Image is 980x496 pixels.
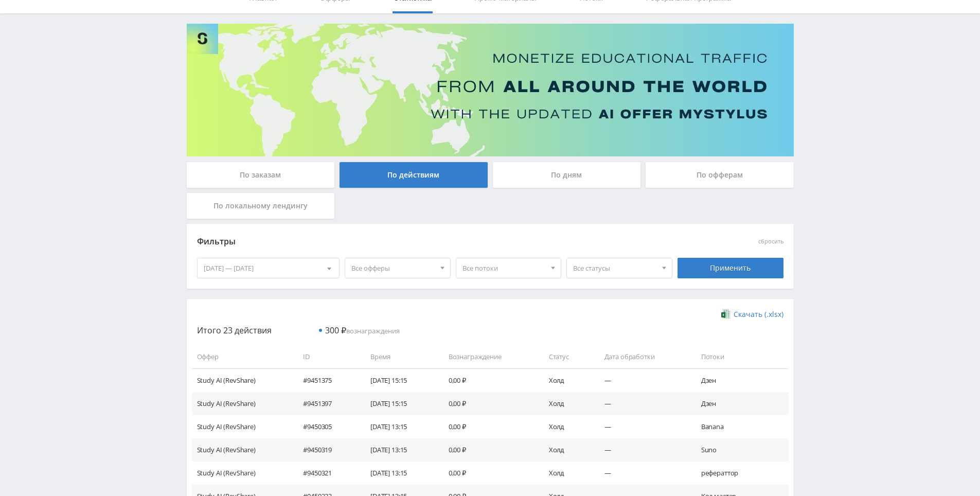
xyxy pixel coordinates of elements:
[351,258,435,278] span: Все офферы
[721,309,783,320] a: Скачать (.xlsx)
[192,392,293,415] td: Study AI (RevShare)
[187,24,794,156] img: Banner
[360,438,438,462] td: [DATE] 13:15
[594,462,691,485] td: —
[360,345,438,368] td: Время
[438,345,539,368] td: Вознаграждение
[539,345,594,368] td: Статус
[197,325,272,336] span: Итого 23 действия
[438,438,539,462] td: 0,00 ₽
[691,415,789,438] td: Banana
[493,162,641,188] div: По дням
[360,462,438,485] td: [DATE] 13:15
[691,368,789,392] td: Дзен
[192,345,293,368] td: Оффер
[293,392,360,415] td: #9451397
[721,309,730,319] img: xlsx
[293,345,360,368] td: ID
[594,438,691,462] td: —
[192,415,293,438] td: Study AI (RevShare)
[438,392,539,415] td: 0,00 ₽
[360,368,438,392] td: [DATE] 15:15
[678,258,783,278] div: Применить
[462,258,546,278] span: Все потоки
[594,392,691,415] td: —
[691,345,789,368] td: Потоки
[192,462,293,485] td: Study AI (RevShare)
[594,368,691,392] td: —
[293,462,360,485] td: #9450321
[691,438,789,462] td: Suno
[293,438,360,462] td: #9450319
[539,438,594,462] td: Холд
[539,462,594,485] td: Холд
[360,392,438,415] td: [DATE] 15:15
[594,345,691,368] td: Дата обработки
[573,258,656,278] span: Все статусы
[758,238,783,245] button: сбросить
[646,162,794,188] div: По офферам
[734,310,783,318] span: Скачать (.xlsx)
[539,415,594,438] td: Холд
[594,415,691,438] td: —
[438,462,539,485] td: 0,00 ₽
[691,392,789,415] td: Дзен
[539,368,594,392] td: Холд
[325,326,400,335] span: вознаграждения
[293,368,360,392] td: #9451375
[187,193,335,219] div: По локальному лендингу
[293,415,360,438] td: #9450305
[438,368,539,392] td: 0,00 ₽
[198,258,340,278] div: [DATE] — [DATE]
[197,234,636,250] div: Фильтры
[192,438,293,462] td: Study AI (RevShare)
[340,162,488,188] div: По действиям
[360,415,438,438] td: [DATE] 13:15
[691,462,789,485] td: рефераттор
[325,325,346,336] span: 300 ₽
[438,415,539,438] td: 0,00 ₽
[192,368,293,392] td: Study AI (RevShare)
[539,392,594,415] td: Холд
[187,162,335,188] div: По заказам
